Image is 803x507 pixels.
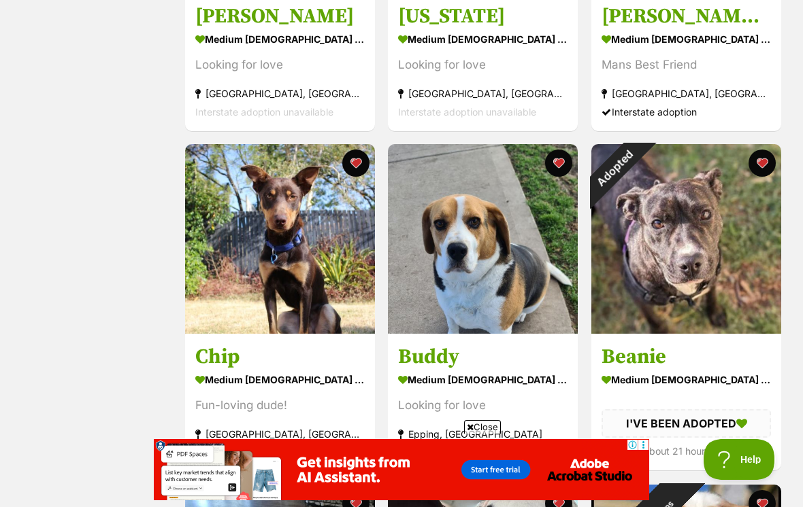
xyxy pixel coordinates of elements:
button: favourite [749,150,776,177]
a: Beanie medium [DEMOGRAPHIC_DATA] Dog I'VE BEEN ADOPTED about 21 hours ago favourite [591,334,781,470]
h3: [US_STATE] [398,3,568,29]
img: Beanie [591,144,781,334]
div: medium [DEMOGRAPHIC_DATA] Dog [398,29,568,49]
iframe: Advertisement [154,439,649,500]
div: Looking for love [195,56,365,74]
div: medium [DEMOGRAPHIC_DATA] Dog [195,370,365,389]
h3: Buddy [398,344,568,370]
div: Adopted [573,126,657,210]
div: I'VE BEEN ADOPTED [602,409,771,438]
span: Interstate adoption unavailable [195,106,333,118]
div: [GEOGRAPHIC_DATA], [GEOGRAPHIC_DATA] [195,84,365,103]
a: Adopted [591,324,781,337]
img: Chip [185,144,375,334]
div: [GEOGRAPHIC_DATA], [GEOGRAPHIC_DATA] [602,84,771,103]
button: favourite [342,150,370,177]
span: Interstate adoption unavailable [398,106,536,118]
button: favourite [546,150,573,177]
span: Close [464,420,501,434]
div: Mans Best Friend [602,56,771,74]
div: Fun-loving dude! [195,396,365,415]
div: Interstate adoption [602,103,771,121]
img: Buddy [388,144,578,334]
div: Epping, [GEOGRAPHIC_DATA] [398,425,568,443]
div: medium [DEMOGRAPHIC_DATA] Dog [602,29,771,49]
h3: Chip [195,344,365,370]
div: Looking for love [398,396,568,415]
h3: [PERSON_NAME] 2 [602,3,771,29]
div: Looking for love [398,56,568,74]
h3: [PERSON_NAME] [195,3,365,29]
div: medium [DEMOGRAPHIC_DATA] Dog [602,370,771,389]
h3: Beanie [602,344,771,370]
div: medium [DEMOGRAPHIC_DATA] Dog [195,29,365,49]
div: [GEOGRAPHIC_DATA], [GEOGRAPHIC_DATA] [398,84,568,103]
a: Buddy medium [DEMOGRAPHIC_DATA] Dog Looking for love Epping, [GEOGRAPHIC_DATA] Interstate adoptio... [388,334,578,472]
a: Chip medium [DEMOGRAPHIC_DATA] Dog Fun-loving dude! [GEOGRAPHIC_DATA], [GEOGRAPHIC_DATA] Intersta... [185,334,375,472]
div: medium [DEMOGRAPHIC_DATA] Dog [398,370,568,389]
div: about 21 hours ago [602,442,771,460]
div: [GEOGRAPHIC_DATA], [GEOGRAPHIC_DATA] [195,425,365,443]
iframe: Help Scout Beacon - Open [704,439,776,480]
